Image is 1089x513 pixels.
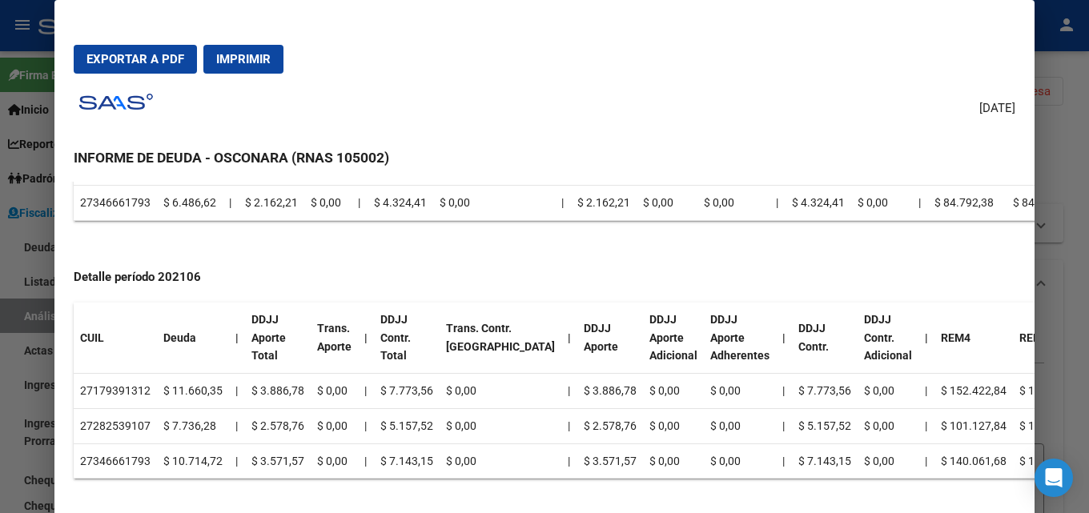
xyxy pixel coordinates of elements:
[157,443,229,479] td: $ 10.714,72
[776,408,792,443] td: |
[918,408,934,443] td: |
[776,303,792,374] th: |
[311,374,358,409] td: $ 0,00
[643,408,704,443] td: $ 0,00
[918,443,934,479] td: |
[1035,459,1073,497] div: Open Intercom Messenger
[229,303,245,374] th: |
[245,303,311,374] th: DDJJ Aporte Total
[851,185,912,220] td: $ 0,00
[223,185,239,220] td: |
[229,408,245,443] td: |
[776,374,792,409] td: |
[74,147,1015,168] h3: INFORME DE DEUDA - OSCONARA (RNAS 105002)
[934,408,1013,443] td: $ 101.127,84
[934,303,1013,374] th: REM4
[74,268,1015,287] h4: Detalle período 202106
[792,443,858,479] td: $ 7.143,15
[643,443,704,479] td: $ 0,00
[311,408,358,443] td: $ 0,00
[157,374,229,409] td: $ 11.660,35
[86,52,184,66] span: Exportar a PDF
[245,443,311,479] td: $ 3.571,57
[561,374,577,409] td: |
[858,303,918,374] th: DDJJ Contr. Adicional
[704,408,776,443] td: $ 0,00
[704,303,776,374] th: DDJJ Aporte Adherentes
[934,443,1013,479] td: $ 140.061,68
[440,443,561,479] td: $ 0,00
[358,303,374,374] th: |
[157,408,229,443] td: $ 7.736,28
[374,374,440,409] td: $ 7.773,56
[643,374,704,409] td: $ 0,00
[858,408,918,443] td: $ 0,00
[792,303,858,374] th: DDJJ Contr.
[74,443,157,479] td: 27346661793
[74,408,157,443] td: 27282539107
[74,374,157,409] td: 27179391312
[918,374,934,409] td: |
[776,443,792,479] td: |
[561,443,577,479] td: |
[311,303,358,374] th: Trans. Aporte
[374,408,440,443] td: $ 5.157,52
[374,303,440,374] th: DDJJ Contr. Total
[918,303,934,374] th: |
[786,185,851,220] td: $ 4.324,41
[697,185,770,220] td: $ 0,00
[74,185,157,220] td: 27346661793
[577,303,643,374] th: DDJJ Aporte
[792,374,858,409] td: $ 7.773,56
[858,443,918,479] td: $ 0,00
[912,185,928,220] td: |
[577,443,643,479] td: $ 3.571,57
[704,374,776,409] td: $ 0,00
[704,443,776,479] td: $ 0,00
[245,408,311,443] td: $ 2.578,76
[934,374,1013,409] td: $ 152.422,84
[637,185,697,220] td: $ 0,00
[440,374,561,409] td: $ 0,00
[368,185,433,220] td: $ 4.324,41
[440,408,561,443] td: $ 0,00
[979,99,1015,118] span: [DATE]
[374,443,440,479] td: $ 7.143,15
[928,185,1007,220] td: $ 84.792,38
[858,374,918,409] td: $ 0,00
[157,303,229,374] th: Deuda
[74,303,157,374] th: CUIL
[304,185,352,220] td: $ 0,00
[440,303,561,374] th: Trans. Contr. [GEOGRAPHIC_DATA]
[352,185,368,220] td: |
[577,408,643,443] td: $ 2.578,76
[571,185,637,220] td: $ 2.162,21
[229,374,245,409] td: |
[643,303,704,374] th: DDJJ Aporte Adicional
[561,303,577,374] th: |
[358,443,374,479] td: |
[561,408,577,443] td: |
[239,185,304,220] td: $ 2.162,21
[245,374,311,409] td: $ 3.886,78
[577,374,643,409] td: $ 3.886,78
[433,185,555,220] td: $ 0,00
[792,408,858,443] td: $ 5.157,52
[311,443,358,479] td: $ 0,00
[555,185,571,220] td: |
[770,185,786,220] td: |
[1007,185,1085,220] td: $ 84.792,38
[358,408,374,443] td: |
[229,443,245,479] td: |
[216,52,271,66] span: Imprimir
[157,185,223,220] td: $ 6.486,62
[203,45,283,74] button: Imprimir
[74,45,197,74] button: Exportar a PDF
[358,374,374,409] td: |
